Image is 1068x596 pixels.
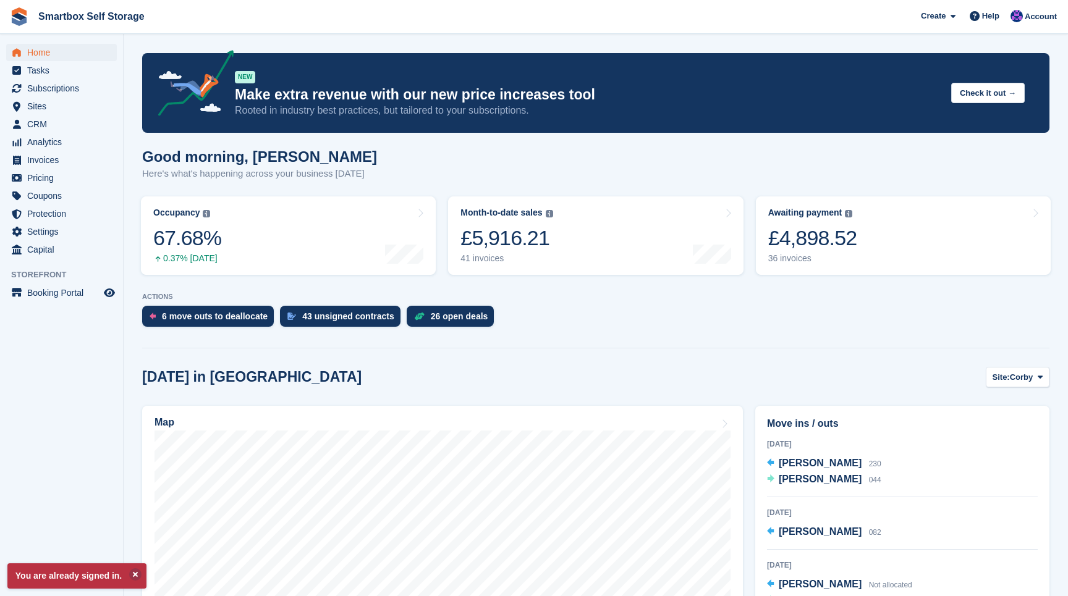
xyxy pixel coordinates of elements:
p: ACTIONS [142,293,1049,301]
img: icon-info-grey-7440780725fd019a000dd9b08b2336e03edf1995a4989e88bcd33f0948082b44.svg [546,210,553,217]
span: Sites [27,98,101,115]
div: Month-to-date sales [460,208,542,218]
img: price-adjustments-announcement-icon-8257ccfd72463d97f412b2fc003d46551f7dbcb40ab6d574587a9cd5c0d94... [148,50,234,120]
h1: Good morning, [PERSON_NAME] [142,148,377,165]
a: menu [6,223,117,240]
p: Here's what's happening across your business [DATE] [142,167,377,181]
img: deal-1b604bf984904fb50ccaf53a9ad4b4a5d6e5aea283cecdc64d6e3604feb123c2.svg [414,312,425,321]
a: menu [6,241,117,258]
span: Subscriptions [27,80,101,97]
span: Pricing [27,169,101,187]
a: menu [6,44,117,61]
span: Analytics [27,133,101,151]
span: Invoices [27,151,101,169]
span: Home [27,44,101,61]
div: 0.37% [DATE] [153,253,221,264]
span: Tasks [27,62,101,79]
span: Storefront [11,269,123,281]
a: menu [6,80,117,97]
div: NEW [235,71,255,83]
a: Smartbox Self Storage [33,6,150,27]
span: Site: [993,371,1010,384]
a: menu [6,115,117,133]
div: Awaiting payment [768,208,842,218]
a: [PERSON_NAME] Not allocated [767,577,912,593]
img: icon-info-grey-7440780725fd019a000dd9b08b2336e03edf1995a4989e88bcd33f0948082b44.svg [203,210,210,217]
span: Capital [27,241,101,258]
a: Occupancy 67.68% 0.37% [DATE] [141,196,436,275]
a: Preview store [102,285,117,300]
span: 082 [869,528,881,537]
span: Coupons [27,187,101,204]
div: 36 invoices [768,253,857,264]
button: Site: Corby [986,367,1049,387]
div: [DATE] [767,560,1038,571]
span: [PERSON_NAME] [779,526,862,537]
div: Occupancy [153,208,200,218]
a: [PERSON_NAME] 230 [767,456,881,472]
span: [PERSON_NAME] [779,458,862,468]
a: menu [6,205,117,222]
img: Mattias Ekendahl [1011,10,1023,22]
button: Check it out → [951,83,1025,103]
div: 41 invoices [460,253,553,264]
span: Settings [27,223,101,240]
img: icon-info-grey-7440780725fd019a000dd9b08b2336e03edf1995a4989e88bcd33f0948082b44.svg [845,210,852,217]
a: Awaiting payment £4,898.52 36 invoices [756,196,1051,275]
a: 26 open deals [407,306,501,333]
h2: Move ins / outs [767,416,1038,431]
a: menu [6,284,117,301]
span: [PERSON_NAME] [779,579,862,589]
span: 044 [869,476,881,484]
h2: Map [155,417,174,428]
span: [PERSON_NAME] [779,474,862,484]
p: Make extra revenue with our new price increases tool [235,86,941,104]
a: menu [6,151,117,169]
span: CRM [27,115,101,133]
a: Month-to-date sales £5,916.21 41 invoices [448,196,743,275]
a: menu [6,187,117,204]
span: Booking Portal [27,284,101,301]
div: [DATE] [767,439,1038,450]
span: Help [982,10,999,22]
span: Not allocated [869,581,912,589]
img: contract_signature_icon-13c848040528278c33f63329250d36e43548de30e8caae1d1a13099fd9432cc5.svg [287,313,296,320]
div: £5,916.21 [460,225,553,251]
span: Account [1025,10,1057,23]
a: menu [6,98,117,115]
div: £4,898.52 [768,225,857,251]
p: You are already signed in. [7,563,146,589]
img: stora-icon-8386f47178a22dfd0bd8f6a31ec36ba5ce8667c1dd55bd0f319d3a0aa187defe.svg [10,7,28,26]
span: Protection [27,205,101,222]
a: 6 move outs to deallocate [142,306,280,333]
span: Create [921,10,946,22]
span: 230 [869,460,881,468]
div: 43 unsigned contracts [302,311,394,321]
a: menu [6,169,117,187]
p: Rooted in industry best practices, but tailored to your subscriptions. [235,104,941,117]
h2: [DATE] in [GEOGRAPHIC_DATA] [142,369,362,385]
a: [PERSON_NAME] 082 [767,524,881,540]
div: [DATE] [767,507,1038,518]
a: menu [6,133,117,151]
div: 67.68% [153,225,221,251]
a: [PERSON_NAME] 044 [767,472,881,488]
span: Corby [1010,371,1033,384]
div: 6 move outs to deallocate [162,311,268,321]
a: 43 unsigned contracts [280,306,407,333]
div: 26 open deals [431,311,488,321]
img: move_outs_to_deallocate_icon-f764333ba52eb49d3ac5e1228854f67142a1ed5810a6f6cc68b1a99e826820c5.svg [150,313,156,320]
a: menu [6,62,117,79]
